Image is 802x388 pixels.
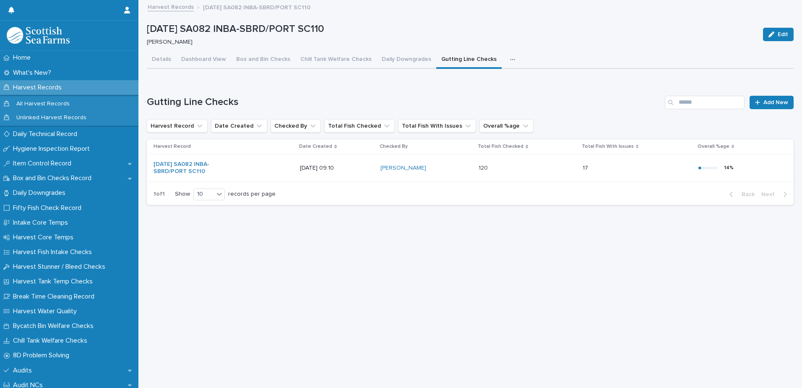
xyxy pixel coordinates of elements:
[377,51,436,69] button: Daily Downgrades
[778,31,788,37] span: Edit
[154,142,191,151] p: Harvest Record
[175,191,190,198] p: Show
[665,96,745,109] input: Search
[228,191,276,198] p: records per page
[10,367,39,375] p: Audits
[758,191,794,198] button: Next
[324,119,395,133] button: Total Fish Checked
[10,233,80,241] p: Harvest Core Temps
[479,163,490,172] p: 120
[380,142,408,151] p: Checked By
[295,51,377,69] button: Chill Tank Welfare Checks
[176,51,231,69] button: Dashboard View
[10,278,99,286] p: Harvest Tank Temp Checks
[10,351,76,359] p: 8D Problem Solving
[479,119,534,133] button: Overall %age
[398,119,476,133] button: Total Fish With Issues
[231,51,295,69] button: Box and Bin Checks
[10,84,68,92] p: Harvest Records
[724,165,734,171] div: 14 %
[582,142,634,151] p: Total Fish With Issues
[10,54,37,62] p: Home
[147,51,176,69] button: Details
[147,96,661,108] h1: Gutting Line Checks
[10,307,83,315] p: Harvest Water Quality
[7,27,70,44] img: mMrefqRFQpe26GRNOUkG
[10,100,76,107] p: All Harvest Records
[761,191,780,197] span: Next
[10,263,112,271] p: Harvest Stunner / Bleed Checks
[211,119,267,133] button: Date Created
[763,28,794,41] button: Edit
[147,184,172,204] p: 1 of 1
[10,114,93,121] p: Unlinked Harvest Records
[10,293,101,301] p: Break Time Cleaning Record
[10,160,78,168] p: Item Control Record
[10,219,75,227] p: Intake Core Temps
[10,69,58,77] p: What's New?
[271,119,321,133] button: Checked By
[723,191,758,198] button: Back
[147,39,753,46] p: [PERSON_NAME]
[10,145,96,153] p: Hygiene Inspection Report
[299,142,332,151] p: Date Created
[147,23,756,35] p: [DATE] SA082 INBA-SBRD/PORT SC110
[194,190,214,199] div: 10
[10,189,72,197] p: Daily Downgrades
[380,165,426,172] a: [PERSON_NAME]
[583,163,590,172] p: 17
[10,204,88,212] p: Fifty Fish Check Record
[763,100,788,105] span: Add New
[147,119,208,133] button: Harvest Record
[478,142,523,151] p: Total Fish Checked
[148,2,194,11] a: Harvest Records
[147,154,794,182] tr: [DATE] SA082 INBA-SBRD/PORT SC110 [DATE] 09:10[PERSON_NAME] 120120 1717 14%
[10,248,99,256] p: Harvest Fish Intake Checks
[203,2,310,11] p: [DATE] SA082 INBA-SBRD/PORT SC110
[10,130,84,138] p: Daily Technical Record
[750,96,794,109] a: Add New
[737,191,755,197] span: Back
[698,142,729,151] p: Overall %age
[300,165,370,172] p: [DATE] 09:10
[10,337,94,345] p: Chill Tank Welfare Checks
[436,51,502,69] button: Gutting Line Checks
[10,322,100,330] p: Bycatch Bin Welfare Checks
[10,174,98,182] p: Box and Bin Checks Record
[154,161,224,175] a: [DATE] SA082 INBA-SBRD/PORT SC110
